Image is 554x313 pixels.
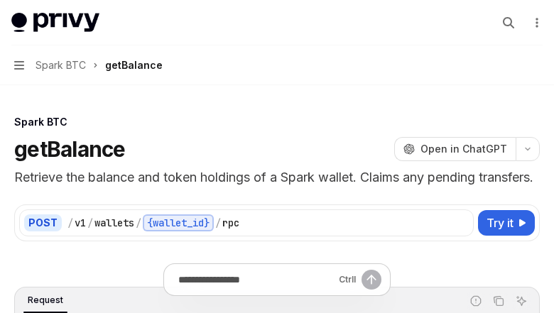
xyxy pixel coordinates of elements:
[143,214,214,231] div: {wallet_id}
[75,216,86,230] div: v1
[105,57,163,74] div: getBalance
[24,214,62,231] div: POST
[136,216,141,230] div: /
[36,57,86,74] span: Spark BTC
[11,13,99,33] img: light logo
[420,142,507,156] span: Open in ChatGPT
[497,11,520,34] button: Open search
[14,136,126,162] h1: getBalance
[362,270,381,290] button: Send message
[222,216,239,230] div: rpc
[215,216,221,230] div: /
[528,13,543,33] button: More actions
[487,214,514,231] span: Try it
[87,216,93,230] div: /
[14,115,540,129] div: Spark BTC
[14,168,540,187] p: Retrieve the balance and token holdings of a Spark wallet. Claims any pending transfers.
[67,216,73,230] div: /
[178,264,333,295] input: Ask a question...
[394,137,516,161] button: Open in ChatGPT
[94,216,134,230] div: wallets
[478,210,535,236] button: Try it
